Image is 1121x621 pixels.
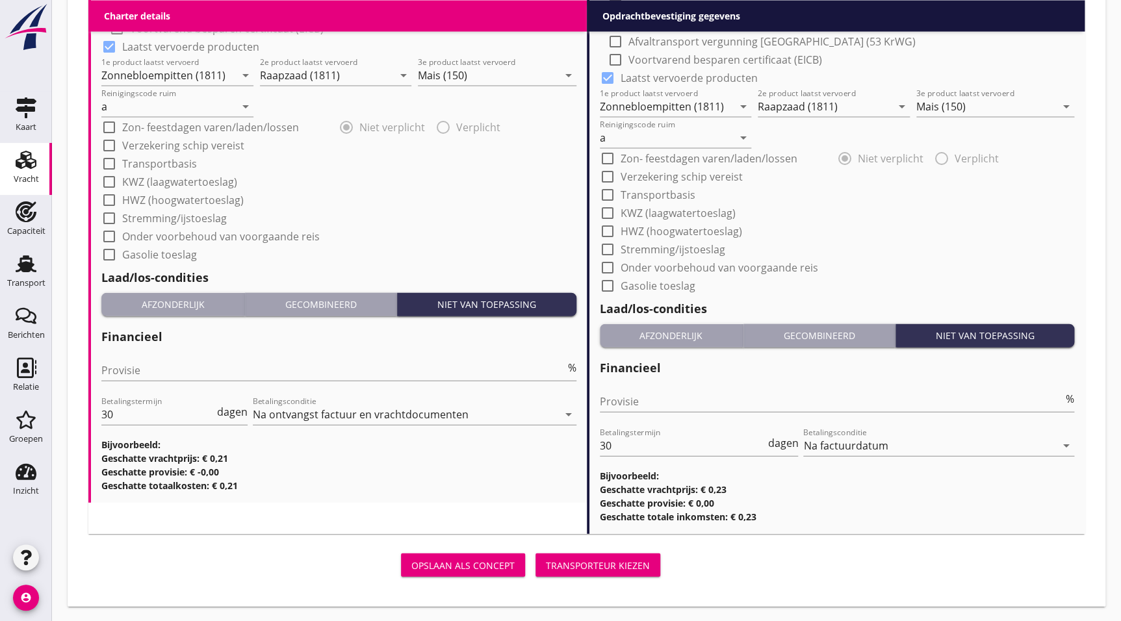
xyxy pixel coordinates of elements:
div: Opslaan als concept [411,559,515,572]
label: Afvaltransport vergunning [GEOGRAPHIC_DATA] (53 KrWG) [130,4,417,17]
div: Capaciteit [7,227,45,235]
input: Provisie [101,360,565,381]
i: arrow_drop_down [561,407,576,422]
label: Transportbasis [122,157,197,170]
div: Na ontvangst factuur en vrachtdocumenten [253,409,469,420]
button: Gecombineerd [743,324,896,348]
i: account_circle [13,585,39,611]
button: Afzonderlijk [600,324,743,348]
i: arrow_drop_down [561,68,576,83]
label: OVAM [628,17,658,30]
h2: Laad/los-condities [101,269,576,286]
label: Afvaltransport vergunning [GEOGRAPHIC_DATA] (53 KrWG) [628,35,916,48]
div: Groepen [9,435,43,443]
label: Laatst vervoerde producten [621,71,758,84]
label: HWZ (hoogwatertoeslag) [122,194,244,207]
input: 1e product laatst vervoerd [600,96,734,117]
label: Stremming/ijstoeslag [621,243,725,256]
div: % [1063,394,1074,404]
label: Voortvarend besparen certificaat (EICB) [130,22,324,35]
label: Onder voorbehoud van voorgaande reis [621,261,818,274]
div: Transporteur kiezen [546,559,650,572]
h3: Geschatte provisie: € -0,00 [101,465,576,479]
img: logo-small.a267ee39.svg [3,3,49,51]
i: arrow_drop_down [238,68,253,83]
input: Provisie [600,391,1064,412]
h3: Bijvoorbeeld: [101,438,576,451]
label: KWZ (laagwatertoeslag) [122,175,237,188]
input: 1e product laatst vervoerd [101,65,235,86]
h2: Financieel [600,359,1075,377]
label: Zon- feestdagen varen/laden/lossen [122,121,299,134]
label: Transportbasis [621,188,695,201]
i: arrow_drop_down [396,68,411,83]
div: Niet van toepassing [901,329,1069,342]
label: Gasolie toeslag [122,248,197,261]
i: arrow_drop_down [736,99,751,114]
label: Voortvarend besparen certificaat (EICB) [628,53,822,66]
div: Na factuurdatum [803,440,888,451]
div: dagen [214,407,248,417]
div: Berichten [8,331,45,339]
button: Opslaan als concept [401,553,525,577]
i: arrow_drop_down [736,130,751,146]
i: arrow_drop_down [1059,99,1074,114]
h3: Geschatte totale inkomsten: € 0,23 [600,510,1075,524]
label: KWZ (laagwatertoeslag) [621,207,736,220]
input: 3e product laatst vervoerd [916,96,1057,117]
button: Afzonderlijk [101,293,245,316]
input: Reinigingscode ruim [101,96,235,117]
div: Afzonderlijk [605,329,738,342]
input: 2e product laatst vervoerd [758,96,892,117]
input: 2e product laatst vervoerd [260,65,394,86]
h3: Geschatte vrachtprijs: € 0,21 [101,451,576,465]
div: Niet van toepassing [402,298,571,311]
label: Verzekering schip vereist [122,139,244,152]
i: arrow_drop_down [1059,438,1074,453]
input: Reinigingscode ruim [600,127,734,148]
div: % [565,362,576,373]
div: dagen [765,438,798,448]
label: Laatst vervoerde producten [122,40,259,53]
input: Betalingstermijn [600,435,766,456]
div: Afzonderlijk [107,298,239,311]
h2: Financieel [101,328,576,346]
button: Gecombineerd [245,293,397,316]
button: Transporteur kiezen [535,553,660,577]
div: Kaart [16,123,36,131]
label: Zon- feestdagen varen/laden/lossen [621,152,797,165]
input: 3e product laatst vervoerd [418,65,558,86]
div: Vracht [14,175,39,183]
label: Stremming/ijstoeslag [122,212,227,225]
label: HWZ (hoogwatertoeslag) [621,225,742,238]
h3: Geschatte totaalkosten: € 0,21 [101,479,576,492]
h3: Geschatte provisie: € 0,00 [600,496,1075,510]
h2: Laad/los-condities [600,300,1075,318]
label: Verzekering schip vereist [621,170,743,183]
input: Betalingstermijn [101,404,214,425]
label: Onder voorbehoud van voorgaande reis [122,230,320,243]
div: Relatie [13,383,39,391]
button: Niet van toepassing [896,324,1074,348]
div: Gecombineerd [749,329,890,342]
div: Transport [7,279,45,287]
label: Gasolie toeslag [621,279,695,292]
i: arrow_drop_down [894,99,910,114]
div: Gecombineerd [250,298,391,311]
button: Niet van toepassing [397,293,576,316]
h3: Geschatte vrachtprijs: € 0,23 [600,483,1075,496]
h3: Bijvoorbeeld: [600,469,1075,483]
div: Inzicht [13,487,39,495]
i: arrow_drop_down [238,99,253,114]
